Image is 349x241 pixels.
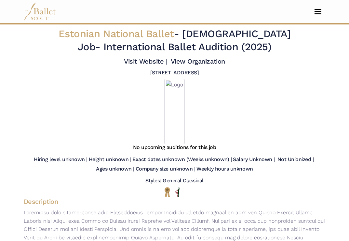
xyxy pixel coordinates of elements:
[133,144,216,151] h5: No upcoming auditions for this job
[124,57,167,65] a: Visit Website |
[150,69,199,76] h5: [STREET_ADDRESS]
[136,166,195,173] h5: Company size unknown |
[89,156,131,163] h5: Height unknown |
[310,8,326,15] button: Toggle navigation
[19,197,331,206] h4: Description
[145,177,204,184] h5: Styles: General Classical
[78,28,291,53] span: [DEMOGRAPHIC_DATA] Job
[164,79,185,144] img: Logo
[163,187,171,197] img: National
[175,187,180,197] img: All
[132,156,232,163] h5: Exact dates unknown (Weeks unknown) |
[171,57,225,65] a: View Organization
[34,156,87,163] h5: Hiring level unknown |
[96,166,134,173] h5: Ages unknown |
[196,166,253,173] h5: Weekly hours unknown
[277,156,314,163] h5: Not Unionized |
[59,28,174,39] span: Estonian National Ballet
[233,156,275,163] h5: Salary Unknown |
[49,27,299,53] h2: - - International Ballet Audition (2025)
